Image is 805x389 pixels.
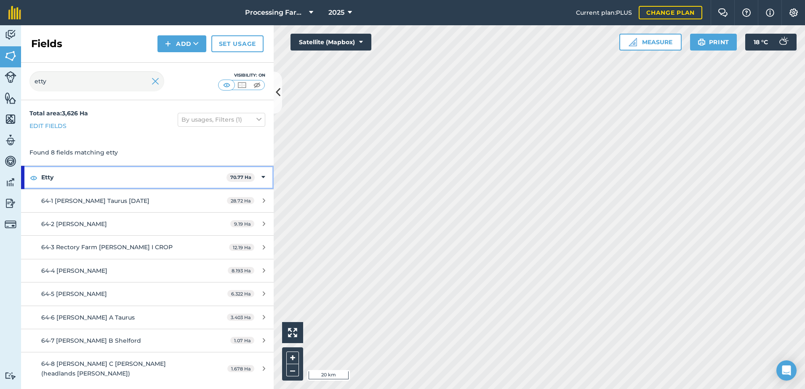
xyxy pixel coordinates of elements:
img: svg+xml;base64,PD94bWwgdmVyc2lvbj0iMS4wIiBlbmNvZGluZz0idXRmLTgiPz4KPCEtLSBHZW5lcmF0b3I6IEFkb2JlIE... [5,372,16,380]
span: 64-7 [PERSON_NAME] B Shelford [41,337,141,344]
a: Set usage [211,35,264,52]
span: Current plan : PLUS [576,8,632,17]
a: 64-5 [PERSON_NAME]6.322 Ha [21,282,274,305]
img: svg+xml;base64,PHN2ZyB4bWxucz0iaHR0cDovL3d3dy53My5vcmcvMjAwMC9zdmciIHdpZHRoPSIxNCIgaGVpZ2h0PSIyNC... [165,39,171,49]
button: Add [157,35,206,52]
span: 8.193 Ha [228,267,254,274]
button: + [286,352,299,364]
a: 64-6 [PERSON_NAME] A Taurus3.403 Ha [21,306,274,329]
img: Four arrows, one pointing top left, one top right, one bottom right and the last bottom left [288,328,297,337]
strong: 70.77 Ha [230,174,251,180]
button: Print [690,34,737,51]
span: 1.678 Ha [227,365,254,372]
img: svg+xml;base64,PD94bWwgdmVyc2lvbj0iMS4wIiBlbmNvZGluZz0idXRmLTgiPz4KPCEtLSBHZW5lcmF0b3I6IEFkb2JlIE... [775,34,792,51]
img: svg+xml;base64,PD94bWwgdmVyc2lvbj0iMS4wIiBlbmNvZGluZz0idXRmLTgiPz4KPCEtLSBHZW5lcmF0b3I6IEFkb2JlIE... [5,134,16,147]
img: svg+xml;base64,PHN2ZyB4bWxucz0iaHR0cDovL3d3dy53My5vcmcvMjAwMC9zdmciIHdpZHRoPSI1MCIgaGVpZ2h0PSI0MC... [221,81,232,89]
img: Two speech bubbles overlapping with the left bubble in the forefront [718,8,728,17]
input: Search [29,71,164,91]
img: svg+xml;base64,PD94bWwgdmVyc2lvbj0iMS4wIiBlbmNvZGluZz0idXRmLTgiPz4KPCEtLSBHZW5lcmF0b3I6IEFkb2JlIE... [5,71,16,83]
span: 6.322 Ha [227,290,254,297]
a: 64-3 Rectory Farm [PERSON_NAME] I CROP12.19 Ha [21,236,274,258]
span: 64-3 Rectory Farm [PERSON_NAME] I CROP [41,243,173,251]
a: Edit fields [29,121,67,131]
img: svg+xml;base64,PD94bWwgdmVyc2lvbj0iMS4wIiBlbmNvZGluZz0idXRmLTgiPz4KPCEtLSBHZW5lcmF0b3I6IEFkb2JlIE... [5,218,16,230]
span: Processing Farms [245,8,306,18]
span: 1.07 Ha [230,337,254,344]
img: svg+xml;base64,PHN2ZyB4bWxucz0iaHR0cDovL3d3dy53My5vcmcvMjAwMC9zdmciIHdpZHRoPSI1NiIgaGVpZ2h0PSI2MC... [5,50,16,62]
img: fieldmargin Logo [8,6,21,19]
span: 64-1 [PERSON_NAME] Taurus [DATE] [41,197,149,205]
img: svg+xml;base64,PD94bWwgdmVyc2lvbj0iMS4wIiBlbmNvZGluZz0idXRmLTgiPz4KPCEtLSBHZW5lcmF0b3I6IEFkb2JlIE... [5,155,16,168]
span: 64-2 [PERSON_NAME] [41,220,107,228]
a: 64-7 [PERSON_NAME] B Shelford1.07 Ha [21,329,274,352]
img: A cog icon [789,8,799,17]
button: By usages, Filters (1) [178,113,265,126]
span: 64-5 [PERSON_NAME] [41,290,107,298]
div: Open Intercom Messenger [776,360,797,381]
span: 64-4 [PERSON_NAME] [41,267,107,274]
img: svg+xml;base64,PD94bWwgdmVyc2lvbj0iMS4wIiBlbmNvZGluZz0idXRmLTgiPz4KPCEtLSBHZW5lcmF0b3I6IEFkb2JlIE... [5,197,16,210]
a: 64-4 [PERSON_NAME]8.193 Ha [21,259,274,282]
img: A question mark icon [741,8,752,17]
span: 64-8 [PERSON_NAME] C [PERSON_NAME] (headlands [PERSON_NAME]) [41,360,166,377]
strong: Etty [41,166,227,189]
img: svg+xml;base64,PHN2ZyB4bWxucz0iaHR0cDovL3d3dy53My5vcmcvMjAwMC9zdmciIHdpZHRoPSIxNyIgaGVpZ2h0PSIxNy... [766,8,774,18]
div: Etty70.77 Ha [21,166,274,189]
img: svg+xml;base64,PHN2ZyB4bWxucz0iaHR0cDovL3d3dy53My5vcmcvMjAwMC9zdmciIHdpZHRoPSI1MCIgaGVpZ2h0PSI0MC... [237,81,247,89]
span: 9.19 Ha [230,220,254,227]
button: Satellite (Mapbox) [291,34,371,51]
button: 18 °C [745,34,797,51]
span: 2025 [328,8,344,18]
span: 28.72 Ha [227,197,254,204]
img: svg+xml;base64,PHN2ZyB4bWxucz0iaHR0cDovL3d3dy53My5vcmcvMjAwMC9zdmciIHdpZHRoPSI1NiIgaGVpZ2h0PSI2MC... [5,92,16,104]
img: svg+xml;base64,PHN2ZyB4bWxucz0iaHR0cDovL3d3dy53My5vcmcvMjAwMC9zdmciIHdpZHRoPSIyMiIgaGVpZ2h0PSIzMC... [152,76,159,86]
span: 12.19 Ha [229,244,254,251]
div: Visibility: On [218,72,265,79]
img: Ruler icon [629,38,637,46]
strong: Total area : 3,626 Ha [29,109,88,117]
span: 3.403 Ha [227,314,254,321]
button: Measure [619,34,682,51]
span: 64-6 [PERSON_NAME] A Taurus [41,314,135,321]
img: svg+xml;base64,PHN2ZyB4bWxucz0iaHR0cDovL3d3dy53My5vcmcvMjAwMC9zdmciIHdpZHRoPSIxOCIgaGVpZ2h0PSIyNC... [30,173,37,183]
button: – [286,364,299,376]
a: 64-1 [PERSON_NAME] Taurus [DATE]28.72 Ha [21,189,274,212]
img: svg+xml;base64,PHN2ZyB4bWxucz0iaHR0cDovL3d3dy53My5vcmcvMjAwMC9zdmciIHdpZHRoPSI1NiIgaGVpZ2h0PSI2MC... [5,113,16,125]
img: svg+xml;base64,PHN2ZyB4bWxucz0iaHR0cDovL3d3dy53My5vcmcvMjAwMC9zdmciIHdpZHRoPSIxOSIgaGVpZ2h0PSIyNC... [698,37,706,47]
a: 64-2 [PERSON_NAME]9.19 Ha [21,213,274,235]
img: svg+xml;base64,PHN2ZyB4bWxucz0iaHR0cDovL3d3dy53My5vcmcvMjAwMC9zdmciIHdpZHRoPSI1MCIgaGVpZ2h0PSI0MC... [252,81,262,89]
a: 64-8 [PERSON_NAME] C [PERSON_NAME] (headlands [PERSON_NAME])1.678 Ha [21,352,274,385]
div: Found 8 fields matching etty [21,139,274,165]
span: 18 ° C [754,34,768,51]
a: Change plan [639,6,702,19]
img: svg+xml;base64,PD94bWwgdmVyc2lvbj0iMS4wIiBlbmNvZGluZz0idXRmLTgiPz4KPCEtLSBHZW5lcmF0b3I6IEFkb2JlIE... [5,176,16,189]
img: svg+xml;base64,PD94bWwgdmVyc2lvbj0iMS4wIiBlbmNvZGluZz0idXRmLTgiPz4KPCEtLSBHZW5lcmF0b3I6IEFkb2JlIE... [5,29,16,41]
h2: Fields [31,37,62,51]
